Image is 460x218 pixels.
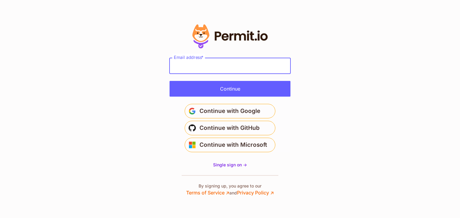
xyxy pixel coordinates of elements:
span: Single sign on -> [213,162,247,167]
a: Terms of Service ↗ [186,190,229,196]
button: Continue [170,81,290,97]
label: Email address [172,54,205,61]
span: Continue with Microsoft [199,140,267,150]
span: Continue with Google [199,106,260,116]
p: By signing up, you agree to our and [186,183,274,196]
button: Continue with Google [185,104,275,118]
a: Privacy Policy ↗ [237,190,274,196]
button: Continue with GitHub [185,121,275,135]
a: Single sign on -> [213,162,247,168]
span: Continue with GitHub [199,123,260,133]
button: Continue with Microsoft [185,138,275,152]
